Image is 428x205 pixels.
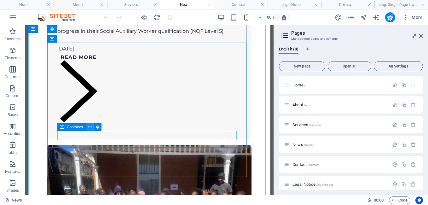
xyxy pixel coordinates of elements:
button: More [400,12,425,22]
div: News/news [291,143,389,147]
div: Duplicate [401,162,407,167]
span: Click to open page [292,122,321,127]
h4: About [54,1,107,8]
div: Remove [411,142,416,147]
i: Design (Ctrl+Alt+Y) [335,14,342,21]
p: Content [6,93,20,98]
span: /legal-notice [316,183,334,186]
p: Elements [5,56,21,61]
button: Click here to leave preview mode and continue editing [140,14,148,21]
button: design [335,14,342,21]
h3: Manage your pages and settings [291,36,410,42]
span: /services [309,123,321,127]
button: Code [389,196,410,204]
p: Images [6,188,19,193]
a: Click to cancel selection. Double-click to open Pages [5,196,22,204]
button: All Settings [374,61,423,71]
span: Click to open page [292,182,333,187]
div: Remove [411,162,416,167]
button: text_generator [373,14,380,21]
button: navigator [360,14,367,21]
div: Duplicate [401,122,407,127]
span: Click to open page [292,102,314,107]
i: AI Writer [373,14,380,21]
div: Settings [392,102,397,108]
div: About/about [291,103,389,107]
p: Features [5,169,20,174]
p: Boxes [8,112,18,117]
div: Settings [392,82,397,88]
span: More [403,14,423,20]
span: Click to open page [292,83,305,87]
span: Open all [331,64,368,68]
div: Language Tabs [279,47,423,59]
div: The startpage cannot be deleted [411,82,416,88]
div: Duplicate [401,82,407,88]
i: On resize automatically adjust zoom level to fit chosen device. [281,15,287,20]
div: Remove [411,122,416,127]
div: Duplicate [401,182,407,187]
span: All Settings [377,64,420,68]
button: reload [153,14,160,21]
p: Tables [7,150,18,155]
h2: Pages [291,30,423,36]
p: Accordion [4,131,21,136]
p: Favorites [4,37,20,42]
button: publish [385,12,395,22]
span: Click to open page [292,162,319,167]
div: Duplicate [401,102,407,108]
button: pages [347,14,355,21]
h4: Legal Notice [268,1,321,8]
h4: Contact [214,1,268,8]
button: New page [279,61,325,71]
div: Remove [411,182,416,187]
h4: blog: Single Page Layout [374,1,428,8]
h6: 100% [265,14,275,21]
span: /about [304,103,314,107]
span: New page [282,64,322,68]
span: / [304,84,305,87]
div: Settings [392,142,397,147]
div: Settings [392,162,397,167]
h6: Session time [367,196,384,204]
span: /news [304,143,313,147]
div: Settings [392,122,397,127]
div: Legal Notice/legal-notice [291,182,389,186]
h4: News [160,1,214,8]
p: Columns [5,74,20,79]
button: 100% [255,14,278,21]
button: Open all [328,61,371,71]
div: Contact/contact [291,162,389,167]
h4: Services [107,1,161,8]
div: Home/ [291,83,389,87]
div: Settings [392,182,397,187]
div: Remove [411,102,416,108]
span: English (8) [279,45,298,54]
span: Code [392,196,408,204]
h4: Privacy [321,1,375,8]
span: Container [67,125,83,129]
span: /contact [307,163,319,167]
span: Click to open page [292,142,313,147]
i: Navigator [360,14,367,21]
i: Publish [386,14,394,21]
button: Usercentrics [415,196,423,204]
div: Services/services [291,123,389,127]
div: Duplicate [401,142,407,147]
span: : [378,198,379,202]
span: 00 00 [374,196,384,204]
img: Editor Logo [36,14,84,21]
i: Pages (Ctrl+Alt+S) [347,14,355,21]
